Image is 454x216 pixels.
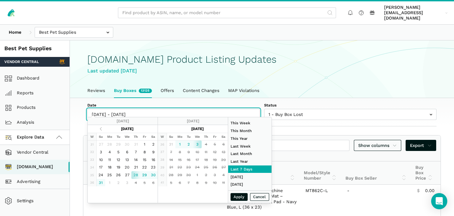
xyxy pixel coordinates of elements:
td: 28 [105,141,114,148]
td: 19 [210,156,219,163]
th: [DATE] [175,125,219,133]
th: Fr [210,133,219,141]
a: Offers [156,84,178,98]
td: 8 [193,179,202,187]
th: Model/Style Number: activate to sort column ascending [299,161,341,185]
td: 31 [88,141,96,148]
td: 11 [202,148,210,156]
td: 4 [105,148,114,156]
input: 1 - Buy Box Lost [264,109,437,120]
span: Export [410,142,432,149]
a: [PERSON_NAME][EMAIL_ADDRESS][DOMAIN_NAME] [382,4,450,22]
th: Tu [184,133,193,141]
td: 27 [123,171,131,179]
th: We [193,133,202,141]
td: 31 [167,141,175,148]
td: 31 [131,141,140,148]
li: [DATE] [228,181,272,188]
th: Sa [219,133,228,141]
td: 5 [167,179,175,187]
th: Date: activate to sort column ascending [83,161,118,185]
td: 9 [149,148,158,156]
td: 10 [193,148,202,156]
td: 9 [184,148,193,156]
td: 37 [158,148,167,156]
td: 22 [140,163,149,171]
td: 29 [114,141,123,148]
td: 32 [88,148,96,156]
td: 8 [175,148,184,156]
td: 30 [184,171,193,179]
li: Last 7 Days [228,165,272,173]
td: 36 [88,179,96,187]
td: 28 [167,171,175,179]
td: 2 [184,141,193,148]
td: 5 [210,141,219,148]
td: 38 [158,156,167,163]
td: 40 [158,171,167,179]
span: Explore Data [7,133,44,142]
td: 29 [175,171,184,179]
td: 2 [149,141,158,148]
td: 18 [202,156,210,163]
td: 13 [219,148,228,156]
td: 13 [123,156,131,163]
td: 6 [175,179,184,187]
td: 4 [219,171,228,179]
td: 1 [193,171,202,179]
td: 33 [88,156,96,163]
div: Last updated [DATE] [87,67,437,75]
td: 35 [88,171,96,179]
td: 28 [131,171,140,179]
th: We [123,133,131,141]
th: Mo [175,133,184,141]
td: 41 [158,179,167,187]
td: 12 [210,148,219,156]
button: Apply [231,193,248,201]
td: 5 [140,179,149,187]
th: Buy Box Seller: activate to sort column ascending [341,161,411,185]
td: 20 [123,163,131,171]
div: Best Pet Supplies [4,45,65,53]
td: 25 [105,171,114,179]
td: 18 [105,163,114,171]
td: 12 [114,156,123,163]
td: 21 [167,163,175,171]
th: W [88,133,96,141]
td: 34 [88,163,96,171]
li: This Week [228,119,272,127]
td: 9 [202,179,210,187]
td: 15 [175,156,184,163]
li: Last Week [228,142,272,150]
td: 16 [149,156,158,163]
td: 22 [175,163,184,171]
td: 14 [167,156,175,163]
td: 27 [96,141,105,148]
li: Last Month [228,150,272,158]
td: 2 [114,179,123,187]
td: 39 [158,163,167,171]
td: 30 [123,141,131,148]
td: 3 [193,141,202,148]
td: 3 [210,171,219,179]
th: [DATE] [105,125,149,133]
td: 4 [131,179,140,187]
td: 30 [149,171,158,179]
li: [DATE] [228,173,272,181]
span: [PERSON_NAME][EMAIL_ADDRESS][DOMAIN_NAME] [384,5,443,21]
td: 25 [202,163,210,171]
td: 26 [114,171,123,179]
td: 1 [140,141,149,148]
td: 2 [202,171,210,179]
td: 3 [123,179,131,187]
button: Cancel [250,193,270,201]
th: Th [202,133,210,141]
a: Content Changes [178,84,224,98]
span: Vendor Central [4,59,39,64]
td: 16 [184,156,193,163]
td: 5 [114,148,123,156]
th: W [158,133,167,141]
td: 36 [158,141,167,148]
td: 7 [131,148,140,156]
td: 6 [123,148,131,156]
